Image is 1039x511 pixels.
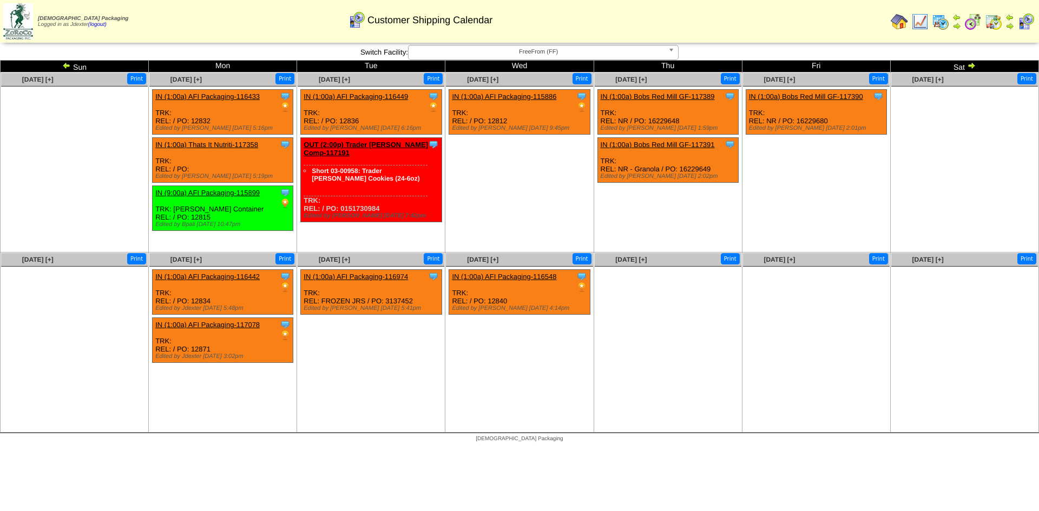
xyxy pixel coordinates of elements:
div: TRK: REL: NR - Granola / PO: 16229649 [597,138,738,183]
div: TRK: REL: / PO: 0151730984 [301,138,442,222]
div: TRK: [PERSON_NAME] Container REL: / PO: 12815 [153,186,293,231]
span: [DEMOGRAPHIC_DATA] Packaging [476,436,563,442]
td: Sat [890,61,1038,72]
button: Print [573,73,591,84]
img: Tooltip [428,271,439,282]
div: Edited by Jdexter [DATE] 3:02pm [155,353,293,360]
div: TRK: REL: / PO: 12832 [153,90,293,135]
img: arrowright.gif [952,22,961,30]
div: TRK: REL: / PO: 12836 [301,90,442,135]
img: Tooltip [576,91,587,102]
button: Print [424,73,443,84]
a: IN (1:00a) AFI Packaging-116974 [304,273,408,281]
img: Tooltip [576,271,587,282]
img: PO [428,102,439,112]
a: [DATE] [+] [912,256,944,263]
div: Edited by [PERSON_NAME] [DATE] 4:14pm [452,305,589,311]
img: PO [280,102,291,112]
button: Print [424,253,443,264]
a: [DATE] [+] [319,256,350,263]
a: IN (1:00a) AFI Packaging-115886 [452,92,556,101]
td: Thu [594,61,742,72]
span: Customer Shipping Calendar [367,15,492,26]
div: Edited by [PERSON_NAME] [DATE] 2:01pm [749,125,886,131]
img: Tooltip [428,139,439,150]
img: Tooltip [280,187,291,198]
img: PO [280,282,291,293]
div: TRK: REL: NR / PO: 16229680 [746,90,886,135]
img: calendarcustomer.gif [1017,13,1035,30]
img: PO [576,282,587,293]
button: Print [127,73,146,84]
div: Edited by [PERSON_NAME] [DATE] 6:16pm [304,125,441,131]
button: Print [275,73,294,84]
div: TRK: REL: NR / PO: 16229648 [597,90,738,135]
img: PO [280,198,291,209]
a: IN (1:00a) AFI Packaging-116442 [155,273,260,281]
a: [DATE] [+] [22,76,54,83]
button: Print [127,253,146,264]
img: Tooltip [873,91,884,102]
img: zoroco-logo-small.webp [3,3,33,39]
img: calendarprod.gif [932,13,949,30]
img: PO [280,330,291,341]
img: arrowright.gif [1005,22,1014,30]
div: TRK: REL: / PO: 12812 [449,90,590,135]
img: calendarinout.gif [985,13,1002,30]
td: Wed [445,61,594,72]
a: [DATE] [+] [319,76,350,83]
div: Edited by Jdexter [DATE] 5:48pm [155,305,293,311]
a: IN (9:00a) AFI Packaging-115899 [155,189,260,197]
span: [DATE] [+] [467,76,498,83]
button: Print [721,73,740,84]
a: [DATE] [+] [170,76,202,83]
td: Fri [742,61,890,72]
button: Print [573,253,591,264]
a: IN (1:00a) AFI Packaging-117078 [155,321,260,329]
a: [DATE] [+] [170,256,202,263]
div: Edited by [PERSON_NAME] [DATE] 5:19pm [155,173,293,180]
div: TRK: REL: / PO: [153,138,293,183]
div: TRK: REL: / PO: 12840 [449,270,590,315]
button: Print [721,253,740,264]
img: PO [576,102,587,112]
a: [DATE] [+] [764,76,795,83]
a: IN (1:00a) Bobs Red Mill GF-117390 [749,92,863,101]
div: TRK: REL: / PO: 12834 [153,270,293,315]
img: Tooltip [280,319,291,330]
img: calendarcustomer.gif [348,11,365,29]
span: [DATE] [+] [764,256,795,263]
img: home.gif [891,13,908,30]
td: Tue [297,61,445,72]
img: Tooltip [428,91,439,102]
a: IN (1:00a) AFI Packaging-116449 [304,92,408,101]
button: Print [1017,73,1036,84]
img: arrowleft.gif [952,13,961,22]
img: Tooltip [725,91,735,102]
a: IN (1:00a) AFI Packaging-116433 [155,92,260,101]
td: Mon [149,61,297,72]
a: [DATE] [+] [615,76,647,83]
span: Logged in as Jdexter [38,16,128,28]
a: [DATE] [+] [912,76,944,83]
div: Edited by [PERSON_NAME] [DATE] 5:41pm [304,305,441,311]
a: OUT (2:00p) Trader [PERSON_NAME] Comp-117191 [304,141,428,157]
a: [DATE] [+] [467,256,498,263]
img: Tooltip [280,139,291,150]
a: IN (1:00a) Bobs Red Mill GF-117389 [601,92,715,101]
img: Tooltip [725,139,735,150]
div: TRK: REL: FROZEN JRS / PO: 3137452 [301,270,442,315]
a: [DATE] [+] [615,256,647,263]
img: Tooltip [280,271,291,282]
a: [DATE] [+] [22,256,54,263]
a: Short 03-00958: Trader [PERSON_NAME] Cookies (24-6oz) [312,167,419,182]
